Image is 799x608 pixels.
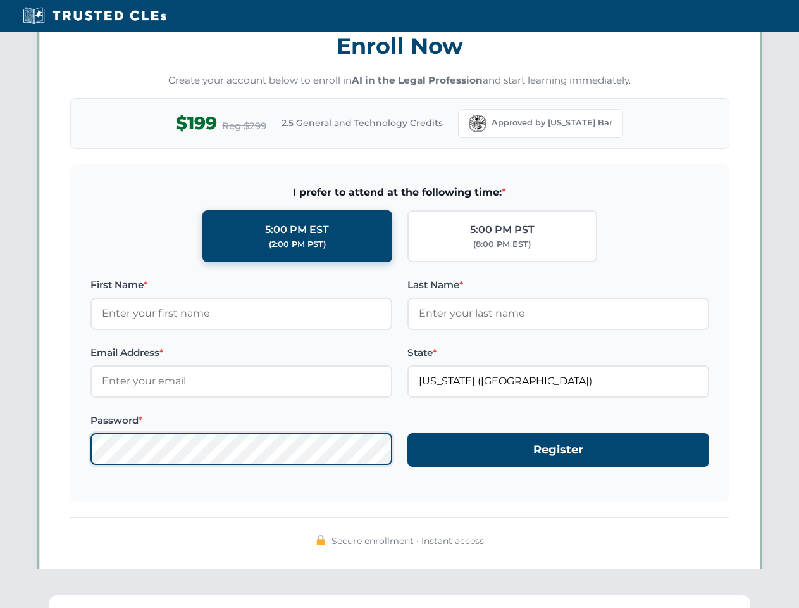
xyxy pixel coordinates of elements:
[470,222,535,238] div: 5:00 PM PST
[352,74,483,86] strong: AI in the Legal Profession
[407,277,709,293] label: Last Name
[90,365,392,397] input: Enter your email
[492,117,612,129] span: Approved by [US_STATE] Bar
[469,115,486,132] img: Florida Bar
[265,222,329,238] div: 5:00 PM EST
[407,345,709,360] label: State
[90,277,392,293] label: First Name
[19,6,170,25] img: Trusted CLEs
[282,116,443,130] span: 2.5 General and Technology Credits
[407,433,709,467] button: Register
[90,413,392,428] label: Password
[316,535,326,545] img: 🔒
[90,345,392,360] label: Email Address
[407,298,709,329] input: Enter your last name
[70,73,729,88] p: Create your account below to enroll in and start learning immediately.
[269,238,326,251] div: (2:00 PM PST)
[473,238,531,251] div: (8:00 PM EST)
[176,109,217,137] span: $199
[90,298,392,329] input: Enter your first name
[90,184,709,201] span: I prefer to attend at the following time:
[331,534,484,548] span: Secure enrollment • Instant access
[222,118,266,134] span: Reg $299
[407,365,709,397] input: Florida (FL)
[70,26,729,66] h3: Enroll Now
